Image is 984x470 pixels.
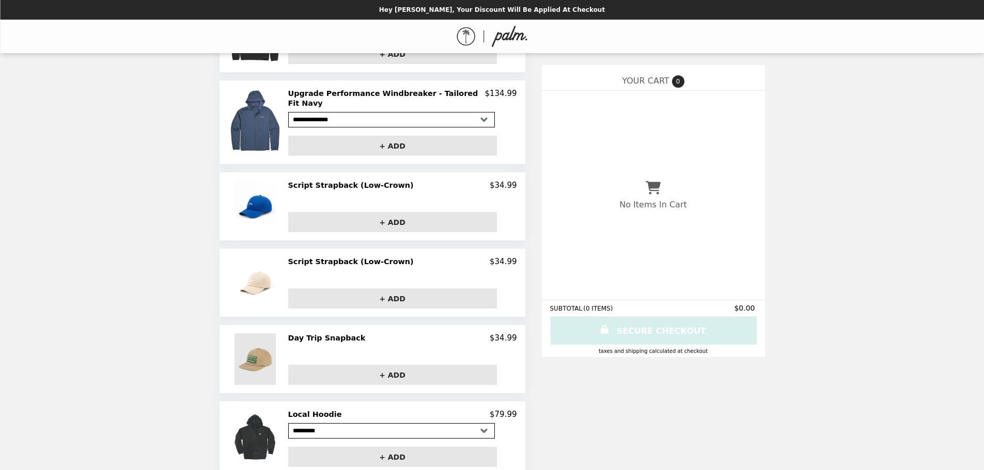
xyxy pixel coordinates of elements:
p: Hey [PERSON_NAME], your discount will be applied at checkout [379,6,605,13]
p: $79.99 [490,410,517,419]
span: YOUR CART [622,76,669,86]
span: ( 0 ITEMS ) [583,305,613,312]
h2: Local Hoodie [288,410,346,419]
span: 0 [672,75,684,88]
span: $0.00 [734,304,756,312]
button: + ADD [288,212,497,232]
h2: Day Trip Snapback [288,333,370,343]
button: + ADD [288,447,497,467]
h2: Script Strapback (Low-Crown) [288,181,418,190]
button: + ADD [288,288,497,309]
button: + ADD [288,365,497,385]
img: Script Strapback (Low-Crown) [235,257,278,309]
p: $34.99 [490,181,517,190]
h2: Upgrade Performance Windbreaker - Tailored Fit Navy [288,89,485,108]
img: Day Trip Snapback [235,333,278,385]
p: $134.99 [485,89,517,108]
select: Select a product variant [288,423,495,439]
h2: Script Strapback (Low-Crown) [288,257,418,266]
button: + ADD [288,136,497,156]
div: Taxes and Shipping calculated at checkout [550,348,757,354]
p: $34.99 [490,333,517,343]
img: Brand Logo [457,26,527,47]
img: Script Strapback (Low-Crown) [235,181,278,232]
img: Local Hoodie [232,410,280,467]
p: $34.99 [490,257,517,266]
p: No Items In Cart [619,200,686,209]
select: Select a product variant [288,112,495,127]
span: SUBTOTAL [550,305,584,312]
img: Upgrade Performance Windbreaker - Tailored Fit Navy [228,89,285,156]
